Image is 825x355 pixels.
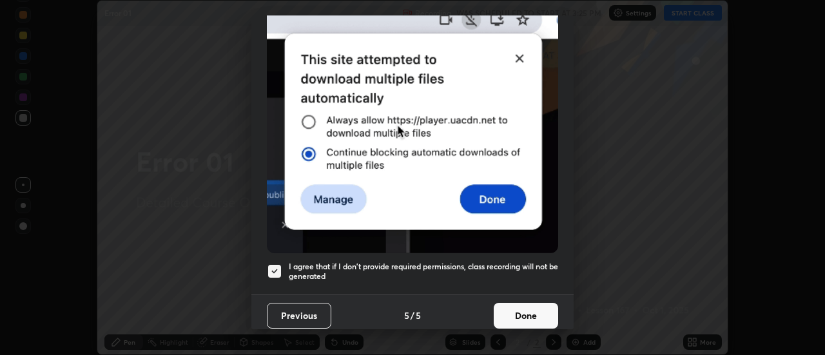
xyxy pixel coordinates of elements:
h4: 5 [416,309,421,322]
button: Done [494,303,558,329]
button: Previous [267,303,331,329]
h5: I agree that if I don't provide required permissions, class recording will not be generated [289,262,558,282]
h4: 5 [404,309,409,322]
h4: / [411,309,414,322]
